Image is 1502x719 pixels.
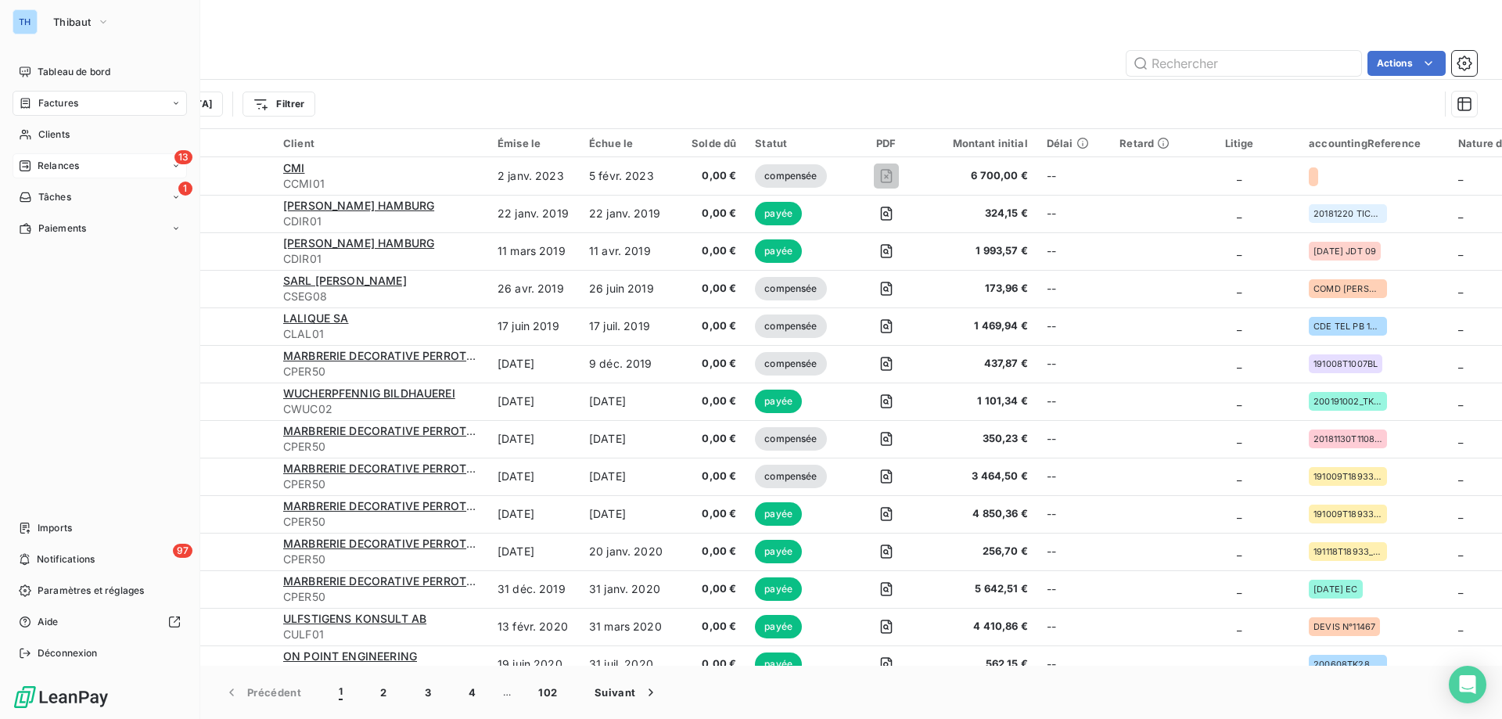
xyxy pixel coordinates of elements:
td: -- [1037,458,1111,495]
button: Suivant [576,676,677,709]
span: [DATE] JDT 09 [1313,246,1376,256]
div: Montant initial [934,137,1028,149]
span: 324,15 € [934,206,1028,221]
div: Litige [1188,137,1290,149]
a: Paiements [13,216,187,241]
td: -- [1037,645,1111,683]
td: 26 juin 2019 [580,270,674,307]
span: _ [1237,319,1241,333]
span: 20181130T1108HF [1313,434,1382,444]
button: 1 [320,676,361,709]
span: CULF01 [283,627,479,642]
span: compensée [755,164,826,188]
div: Open Intercom Messenger [1449,666,1486,703]
span: _ [1458,620,1463,633]
span: Tableau de bord [38,65,110,79]
td: 11 mars 2019 [488,232,580,270]
div: Statut [755,137,839,149]
td: -- [1037,570,1111,608]
div: Client [283,137,479,149]
td: [DATE] [488,495,580,533]
a: Clients [13,122,187,147]
span: 200608TK28041AL - [1313,660,1382,669]
span: payée [755,540,802,563]
td: [DATE] [580,420,674,458]
span: _ [1458,507,1463,520]
td: [DATE] [580,383,674,420]
span: Paramètres et réglages [38,584,144,598]
span: CONP01 [283,664,479,680]
td: 19 juin 2020 [488,645,580,683]
span: compensée [755,427,826,451]
div: Solde dû [683,137,737,149]
span: MARBRERIE DECORATIVE PERROT MOINGEO [283,349,523,362]
td: [DATE] [488,345,580,383]
span: MARBRERIE DECORATIVE PERROT MOINGEO [283,537,523,550]
td: -- [1037,307,1111,345]
span: _ [1237,582,1241,595]
span: _ [1458,282,1463,295]
span: Clients [38,128,70,142]
span: 0,00 € [683,243,737,259]
button: Filtrer [243,92,314,117]
td: 26 avr. 2019 [488,270,580,307]
span: CSEG08 [283,289,479,304]
td: 11 avr. 2019 [580,232,674,270]
td: -- [1037,495,1111,533]
span: payée [755,390,802,413]
span: CPER50 [283,552,479,567]
span: 256,70 € [934,544,1028,559]
span: 191118T18933_PM_C [1313,547,1382,556]
td: [DATE] [488,533,580,570]
span: 0,00 € [683,394,737,409]
span: _ [1237,207,1241,220]
span: _ [1237,545,1241,558]
span: _ [1458,545,1463,558]
td: -- [1037,157,1111,195]
span: 4 410,86 € [934,619,1028,635]
button: Actions [1367,51,1446,76]
span: 5 642,51 € [934,581,1028,597]
span: 4 850,36 € [934,506,1028,522]
span: SARL [PERSON_NAME] [283,274,407,287]
span: CDIR01 [283,214,479,229]
span: _ [1237,282,1241,295]
span: payée [755,202,802,225]
div: Émise le [498,137,570,149]
span: 191008T1007BL [1313,359,1378,368]
span: _ [1458,394,1463,408]
td: 20 janv. 2020 [580,533,674,570]
span: CWUC02 [283,401,479,417]
td: -- [1037,608,1111,645]
span: MARBRERIE DECORATIVE PERROT MOINGEO [283,499,523,512]
td: [DATE] [580,495,674,533]
span: CLAL01 [283,326,479,342]
span: _ [1237,507,1241,520]
span: CDIR01 [283,251,479,267]
td: -- [1037,383,1111,420]
input: Rechercher [1126,51,1361,76]
a: Aide [13,609,187,635]
td: 9 déc. 2019 [580,345,674,383]
span: 0,00 € [683,431,737,447]
td: [DATE] [488,383,580,420]
a: 1Tâches [13,185,187,210]
a: Factures [13,91,187,116]
span: _ [1458,169,1463,182]
span: 0,00 € [683,206,737,221]
button: 102 [519,676,576,709]
span: _ [1237,357,1241,370]
span: [PERSON_NAME] HAMBURG [283,236,434,250]
span: _ [1458,357,1463,370]
span: 0,00 € [683,168,737,184]
span: 0,00 € [683,656,737,672]
span: payée [755,577,802,601]
div: accountingReference [1309,137,1439,149]
button: 4 [450,676,494,709]
span: 173,96 € [934,281,1028,297]
span: compensée [755,465,826,488]
span: LALIQUE SA [283,311,349,325]
td: [DATE] [580,458,674,495]
span: payée [755,652,802,676]
span: Notifications [37,552,95,566]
